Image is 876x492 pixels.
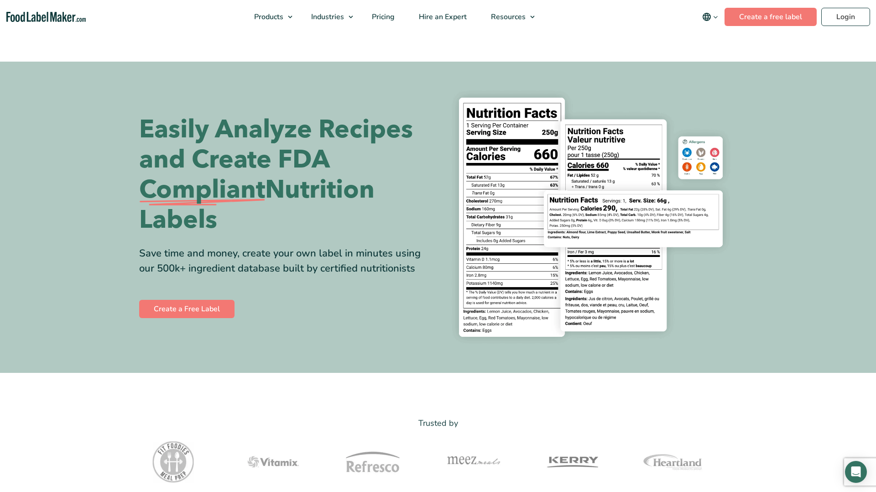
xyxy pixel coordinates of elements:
a: Login [821,8,870,26]
div: Open Intercom Messenger [845,461,867,483]
p: Trusted by [139,417,737,430]
span: Hire an Expert [416,12,468,22]
div: Save time and money, create your own label in minutes using our 500k+ ingredient database built b... [139,246,431,276]
span: Products [251,12,284,22]
span: Resources [488,12,527,22]
span: Pricing [369,12,396,22]
h1: Easily Analyze Recipes and Create FDA Nutrition Labels [139,115,431,235]
a: Create a free label [725,8,817,26]
span: Compliant [139,175,265,205]
span: Industries [308,12,345,22]
a: Create a Free Label [139,300,235,318]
